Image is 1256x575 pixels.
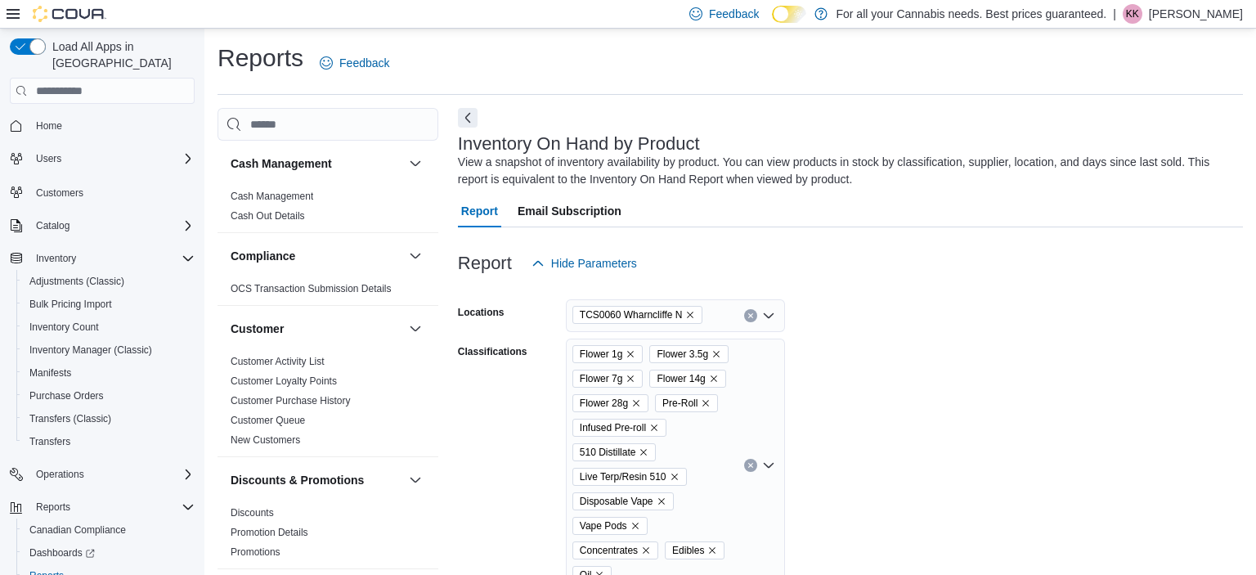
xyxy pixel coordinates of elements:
span: Inventory Count [23,317,195,337]
span: Inventory Manager (Classic) [29,344,152,357]
button: Cash Management [231,155,402,172]
button: Remove Flower 28g from selection in this group [631,398,641,408]
span: Live Terp/Resin 510 [580,469,666,485]
span: Report [461,195,498,227]
button: Customer [406,319,425,339]
div: Compliance [218,279,438,305]
button: Manifests [16,362,201,384]
span: Live Terp/Resin 510 [572,468,687,486]
span: Customers [36,186,83,200]
span: Pre-Roll [655,394,718,412]
span: Concentrates [572,541,658,559]
span: Adjustments (Classic) [23,272,195,291]
span: Customer Queue [231,414,305,427]
button: Remove Concentrates from selection in this group [641,546,651,555]
button: Remove 510 Distillate from selection in this group [639,447,648,457]
span: Operations [29,465,195,484]
button: Next [458,108,478,128]
span: Discounts [231,506,274,519]
h1: Reports [218,42,303,74]
button: Transfers [16,430,201,453]
span: Disposable Vape [580,493,653,510]
button: Canadian Compliance [16,519,201,541]
a: Home [29,116,69,136]
a: Dashboards [16,541,201,564]
span: Flower 7g [580,371,623,387]
button: Remove Flower 3.5g from selection in this group [711,349,721,359]
button: Users [29,149,68,168]
div: Kate Kerschner [1123,4,1142,24]
button: Remove Edibles from selection in this group [707,546,717,555]
label: Locations [458,306,505,319]
button: Purchase Orders [16,384,201,407]
a: Cash Out Details [231,210,305,222]
button: Customers [3,180,201,204]
button: Open list of options [762,309,775,322]
span: Customer Loyalty Points [231,375,337,388]
span: Feedback [709,6,759,22]
a: Promotions [231,546,280,558]
span: Customer Purchase History [231,394,351,407]
span: Flower 28g [580,395,628,411]
span: Operations [36,468,84,481]
span: Flower 1g [580,346,623,362]
p: | [1113,4,1116,24]
span: Cash Out Details [231,209,305,222]
button: Remove Flower 1g from selection in this group [626,349,635,359]
span: Email Subscription [518,195,621,227]
h3: Discounts & Promotions [231,472,364,488]
span: Manifests [29,366,71,380]
span: Inventory Count [29,321,99,334]
span: Transfers [23,432,195,451]
a: Feedback [313,47,396,79]
span: Flower 3.5g [657,346,708,362]
h3: Customer [231,321,284,337]
h3: Report [458,254,512,273]
img: Cova [33,6,106,22]
span: Flower 14g [649,370,725,388]
span: TCS0060 Wharncliffe N [572,306,703,324]
p: [PERSON_NAME] [1149,4,1243,24]
button: Users [3,147,201,170]
span: Home [36,119,62,133]
span: Reports [29,497,195,517]
input: Dark Mode [772,6,806,23]
button: Remove Flower 14g from selection in this group [709,374,719,384]
a: Dashboards [23,543,101,563]
span: KK [1126,4,1139,24]
a: Transfers (Classic) [23,409,118,429]
button: Transfers (Classic) [16,407,201,430]
span: Promotion Details [231,526,308,539]
button: Reports [3,496,201,519]
button: Catalog [3,214,201,237]
span: Flower 14g [657,371,705,387]
a: Cash Management [231,191,313,202]
h3: Compliance [231,248,295,264]
span: Transfers (Classic) [23,409,195,429]
span: Bulk Pricing Import [23,294,195,314]
span: Purchase Orders [29,389,104,402]
span: Promotions [231,546,280,559]
a: Customer Purchase History [231,395,351,407]
span: 510 Distillate [580,444,636,460]
button: Clear input [744,309,757,322]
span: Transfers [29,435,70,448]
span: 510 Distillate [572,443,657,461]
button: Compliance [406,246,425,266]
div: Discounts & Promotions [218,503,438,568]
span: Canadian Compliance [23,520,195,540]
button: Remove Pre-Roll from selection in this group [701,398,711,408]
a: Promotion Details [231,527,308,538]
a: New Customers [231,434,300,446]
button: Reports [29,497,77,517]
span: OCS Transaction Submission Details [231,282,392,295]
span: Home [29,115,195,136]
div: Cash Management [218,186,438,232]
button: Open list of options [762,459,775,472]
span: Flower 28g [572,394,648,412]
span: Inventory [29,249,195,268]
span: Users [29,149,195,168]
h3: Inventory On Hand by Product [458,134,700,154]
span: Disposable Vape [572,492,674,510]
span: Adjustments (Classic) [29,275,124,288]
